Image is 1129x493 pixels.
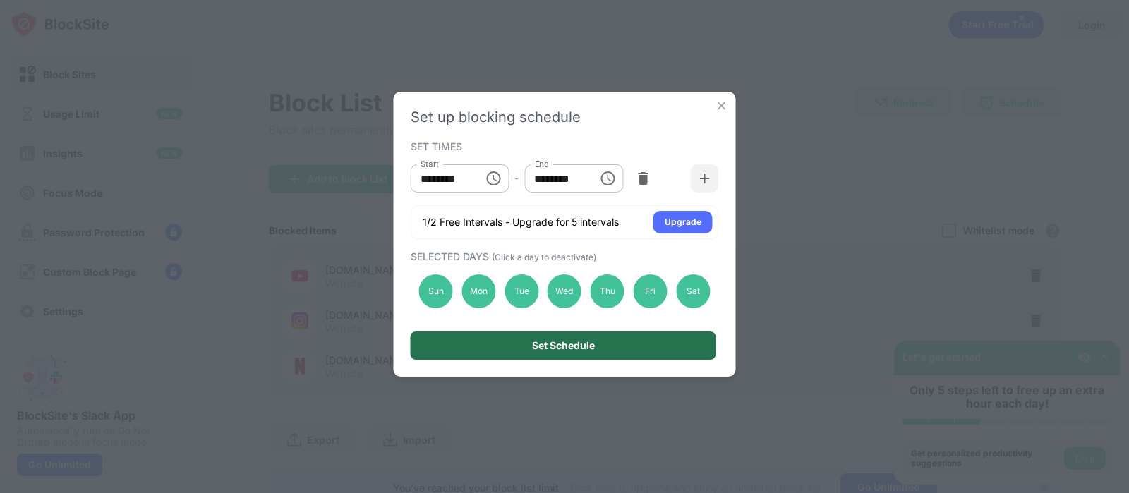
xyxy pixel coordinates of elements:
div: Set Schedule [532,340,595,351]
div: 1/2 Free Intervals - Upgrade for 5 intervals [423,215,619,229]
div: Set up blocking schedule [411,109,719,126]
div: Wed [548,274,581,308]
span: (Click a day to deactivate) [492,252,596,262]
div: - [514,171,519,186]
div: Tue [505,274,538,308]
img: x-button.svg [715,99,729,113]
button: Choose time, selected time is 11:59 PM [593,164,622,193]
button: Choose time, selected time is 12:00 AM [479,164,507,193]
div: Fri [634,274,668,308]
div: SET TIMES [411,140,716,152]
label: End [534,158,549,170]
div: Thu [591,274,624,308]
div: Upgrade [665,215,701,229]
div: SELECTED DAYS [411,250,716,262]
div: Sat [676,274,710,308]
label: Start [421,158,439,170]
div: Sun [419,274,453,308]
div: Mon [461,274,495,308]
